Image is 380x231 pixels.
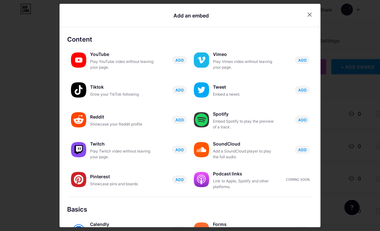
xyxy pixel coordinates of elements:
[175,58,184,63] span: ADD
[194,142,209,157] img: soundcloud
[90,59,154,70] div: Play YouTube video without leaving your page.
[194,172,209,187] img: podcastlinks
[172,56,187,64] button: ADD
[90,121,154,127] div: Showcase your Reddit profile
[298,147,307,153] span: ADD
[213,220,277,229] div: Forms
[295,86,310,94] button: ADD
[71,112,86,127] img: reddit
[172,146,187,154] button: ADD
[175,147,184,153] span: ADD
[213,169,277,178] div: Podcast links
[90,148,154,160] div: Play Twitch video without leaving your page.
[172,175,187,184] button: ADD
[213,148,277,160] div: Add a SoundCloud player to play the full audio.
[213,178,277,190] div: Link to Apple, Spotify and other platforms.
[173,12,209,19] div: Add an embed
[175,87,184,93] span: ADD
[213,50,277,59] div: Vimeo
[295,56,310,64] button: ADD
[295,146,310,154] button: ADD
[298,58,307,63] span: ADD
[175,117,184,123] span: ADD
[194,52,209,68] img: vimeo
[298,117,307,123] span: ADD
[295,116,310,124] button: ADD
[286,177,310,182] div: Coming soon
[67,205,313,214] div: Basics
[71,52,86,68] img: youtube
[67,35,313,44] div: Content
[90,220,154,229] div: Calendly
[213,92,277,97] div: Embed a tweet.
[90,172,154,181] div: Pinterest
[90,112,154,121] div: Reddit
[194,82,209,98] img: twitter
[213,59,277,70] div: Play Vimeo video without leaving your page.
[71,82,86,98] img: tiktok
[71,172,86,187] img: pinterest
[213,110,277,119] div: Spotify
[90,139,154,148] div: Twitch
[213,139,277,148] div: SoundCloud
[172,116,187,124] button: ADD
[90,181,154,187] div: Showcase pins and boards
[194,112,209,127] img: spotify
[90,50,154,59] div: YouTube
[213,119,277,130] div: Embed Spotify to play the preview of a track.
[175,177,184,182] span: ADD
[90,83,154,92] div: Tiktok
[71,142,86,157] img: twitch
[172,86,187,94] button: ADD
[298,87,307,93] span: ADD
[90,92,154,97] div: Grow your TikTok following
[213,83,277,92] div: Tweet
